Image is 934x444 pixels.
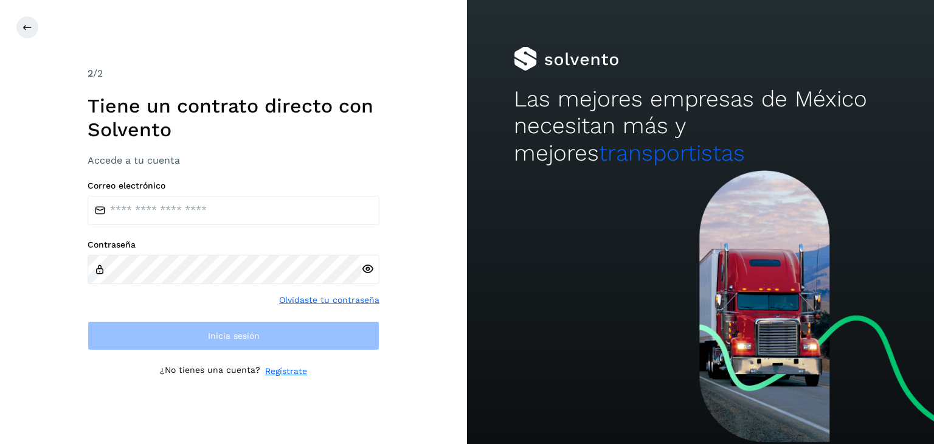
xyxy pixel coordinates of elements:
h2: Las mejores empresas de México necesitan más y mejores [514,86,887,167]
div: /2 [88,66,379,81]
p: ¿No tienes una cuenta? [160,365,260,378]
a: Regístrate [265,365,307,378]
a: Olvidaste tu contraseña [279,294,379,307]
button: Inicia sesión [88,321,379,350]
span: 2 [88,68,93,79]
label: Contraseña [88,240,379,250]
h1: Tiene un contrato directo con Solvento [88,94,379,141]
label: Correo electrónico [88,181,379,191]
h3: Accede a tu cuenta [88,154,379,166]
span: Inicia sesión [208,331,260,340]
span: transportistas [599,140,745,166]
